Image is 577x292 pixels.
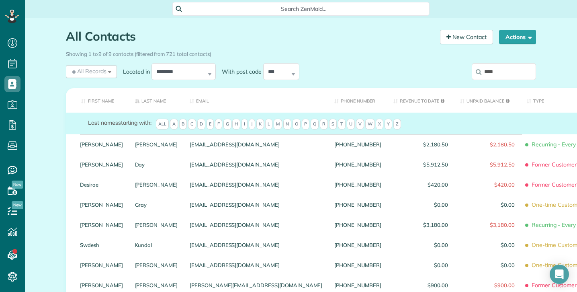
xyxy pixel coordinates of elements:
span: T [338,119,346,130]
span: $420.00 [393,182,448,187]
span: C [188,119,196,130]
span: $5,912.50 [393,162,448,167]
a: [PERSON_NAME] [135,142,178,147]
div: [EMAIL_ADDRESS][DOMAIN_NAME] [184,215,328,235]
span: Z [393,119,401,130]
a: [PERSON_NAME] [135,262,178,268]
span: $0.00 [393,202,448,208]
span: G [223,119,231,130]
a: Desirae [80,182,123,187]
a: Gray [135,202,178,208]
a: Kundal [135,242,178,248]
span: $0.00 [393,262,448,268]
span: U [347,119,355,130]
span: Q [311,119,319,130]
span: J [249,119,255,130]
span: $0.00 [460,202,515,208]
div: [PHONE_NUMBER] [328,255,387,275]
span: Last names [88,119,118,126]
div: [EMAIL_ADDRESS][DOMAIN_NAME] [184,195,328,215]
span: $900.00 [393,282,448,288]
div: [EMAIL_ADDRESS][DOMAIN_NAME] [184,175,328,195]
span: All [156,119,169,130]
span: A [170,119,178,130]
a: [PERSON_NAME] [135,222,178,228]
div: [EMAIL_ADDRESS][DOMAIN_NAME] [184,235,328,255]
span: W [365,119,375,130]
span: All Records [71,67,106,75]
div: [PHONE_NUMBER] [328,195,387,215]
a: [PERSON_NAME] [80,202,123,208]
span: M [274,119,282,130]
a: New Contact [440,30,493,44]
span: $3,180.00 [393,222,448,228]
span: $0.00 [460,262,515,268]
div: [PHONE_NUMBER] [328,175,387,195]
div: [PHONE_NUMBER] [328,215,387,235]
span: New [12,201,23,209]
th: First Name: activate to sort column ascending [66,88,129,113]
span: $3,180.00 [460,222,515,228]
a: [PERSON_NAME] [80,142,123,147]
div: [PHONE_NUMBER] [328,235,387,255]
span: K [256,119,264,130]
th: Email: activate to sort column ascending [184,88,328,113]
span: F [215,119,222,130]
div: [EMAIL_ADDRESS][DOMAIN_NAME] [184,255,328,275]
label: starting with: [88,119,151,127]
div: Open Intercom Messenger [550,265,569,284]
button: Actions [499,30,536,44]
th: Revenue to Date: activate to sort column ascending [387,88,454,113]
span: I [241,119,248,130]
label: With post code [216,68,263,76]
span: X [376,119,383,130]
span: $2,180.50 [393,142,448,147]
div: [EMAIL_ADDRESS][DOMAIN_NAME] [184,154,328,175]
th: Phone number: activate to sort column ascending [328,88,387,113]
div: [PHONE_NUMBER] [328,134,387,154]
th: Last Name: activate to sort column descending [129,88,184,113]
th: Unpaid Balance: activate to sort column ascending [454,88,521,113]
span: $0.00 [460,242,515,248]
a: [PERSON_NAME] [80,262,123,268]
span: B [179,119,187,130]
div: Showing 1 to 9 of 9 contacts (filtered from 721 total contacts) [66,47,536,58]
a: Swdesh [80,242,123,248]
label: Located in [117,68,151,76]
h1: All Contacts [66,30,434,43]
span: $5,912.50 [460,162,515,167]
span: Y [385,119,392,130]
div: [EMAIL_ADDRESS][DOMAIN_NAME] [184,134,328,154]
span: E [207,119,214,130]
a: [PERSON_NAME] [80,162,123,167]
span: D [197,119,205,130]
span: $0.00 [393,242,448,248]
span: New [12,181,23,189]
span: R [320,119,328,130]
span: P [302,119,309,130]
a: [PERSON_NAME] [135,182,178,187]
span: H [232,119,240,130]
span: L [265,119,272,130]
span: $900.00 [460,282,515,288]
div: [PHONE_NUMBER] [328,154,387,175]
span: $2,180.50 [460,142,515,147]
span: S [329,119,337,130]
span: O [293,119,301,130]
span: N [283,119,291,130]
a: [PERSON_NAME] [80,282,123,288]
a: [PERSON_NAME] [80,222,123,228]
a: Day [135,162,178,167]
span: $420.00 [460,182,515,187]
span: V [356,119,364,130]
a: [PERSON_NAME] [135,282,178,288]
